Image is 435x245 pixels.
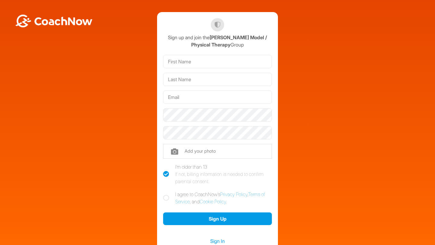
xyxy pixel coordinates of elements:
[163,212,272,225] button: Sign Up
[163,237,272,245] a: Sign In
[175,170,272,185] div: If not, billing information is needed to confirm parental consent.
[220,191,247,197] a: Privacy Policy
[14,14,93,27] img: BwLJSsUCoWCh5upNqxVrqldRgqLPVwmV24tXu5FoVAoFEpwwqQ3VIfuoInZCoVCoTD4vwADAC3ZFMkVEQFDAAAAAElFTkSuQmCC
[163,55,272,68] input: First Name
[163,73,272,86] input: Last Name
[163,34,272,48] div: Sign up and join the Group
[163,91,272,104] input: Email
[163,191,272,205] label: I agree to CoachNow's , , and .
[200,199,226,205] a: Cookie Policy
[211,18,224,31] img: Julia Model
[191,34,267,48] strong: [PERSON_NAME] Model / Physical Therapy
[175,163,272,185] div: I'm older than 13
[175,191,265,205] a: Terms of Service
